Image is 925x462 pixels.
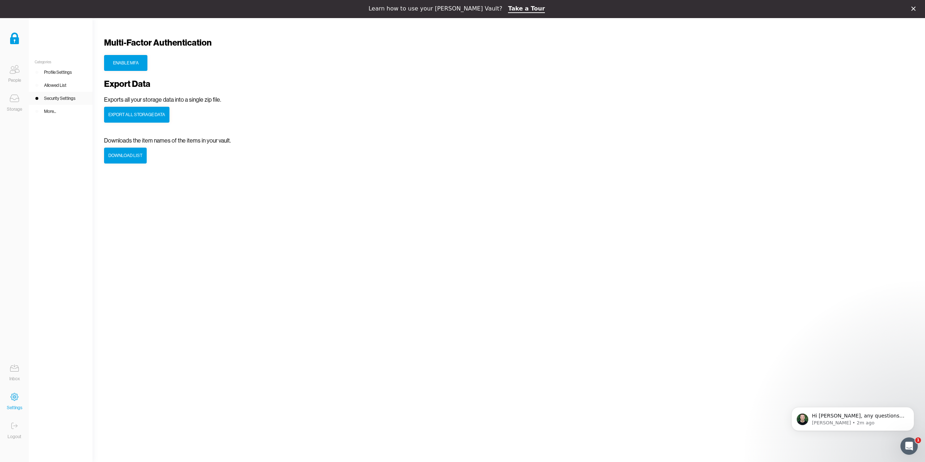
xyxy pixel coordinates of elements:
[508,5,545,13] a: Take a Tour
[113,59,139,67] div: Enable MFA
[104,137,913,144] p: Downloads the item names of the items in your vault.
[29,92,92,105] a: Security Settings
[29,105,92,118] a: More...
[9,375,20,382] div: Inbox
[29,60,92,64] div: Categories
[104,78,913,89] h2: Export Data
[911,7,918,11] div: Close
[369,5,502,12] div: Learn how to use your [PERSON_NAME] Vault?
[29,79,92,92] a: Allowed List
[104,37,913,48] h2: Multi-Factor Authentication
[44,69,72,76] div: Profile Settings
[8,433,21,440] div: Logout
[104,107,169,123] button: Export All Storage Data
[7,106,22,113] div: Storage
[29,66,92,79] a: Profile Settings
[104,148,147,164] button: Download list
[44,82,66,89] div: Allowed List
[780,392,925,442] iframe: Intercom notifications message
[900,437,918,455] iframe: Intercom live chat
[44,108,56,115] div: More...
[7,404,22,411] div: Settings
[8,77,21,84] div: People
[915,437,921,443] span: 1
[44,95,76,102] div: Security Settings
[104,96,913,103] p: Exports all your storage data into a single zip file.
[104,55,147,71] button: Enable MFA
[108,111,165,118] div: Export All Storage Data
[108,152,142,159] div: Download list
